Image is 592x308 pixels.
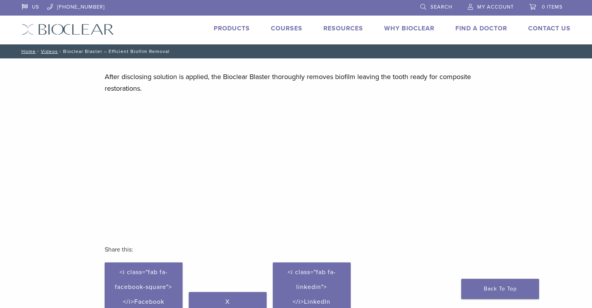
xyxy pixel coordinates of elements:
span: 0 items [542,4,563,10]
span: X [225,298,230,306]
a: Find A Doctor [455,25,507,32]
a: Resources [323,25,363,32]
a: Videos [41,49,58,54]
span: <i class="fab fa-facebook-square"></i>Facebook [115,268,172,306]
span: <i class="fab fa-linkedin"></i>LinkedIn [288,268,336,306]
a: Home [19,49,36,54]
a: Courses [271,25,302,32]
a: Products [214,25,250,32]
p: After disclosing solution is applied, the Bioclear Blaster thoroughly removes biofilm leaving the... [105,71,488,94]
span: My Account [477,4,514,10]
a: Back To Top [461,279,539,299]
nav: Bioclear Blaster – Efficient Biofilm Removal [16,44,576,58]
h3: Share this: [105,240,488,259]
img: Bioclear [22,24,114,35]
span: / [58,49,63,53]
span: Search [430,4,452,10]
a: Contact Us [528,25,571,32]
a: Why Bioclear [384,25,434,32]
span: / [36,49,41,53]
